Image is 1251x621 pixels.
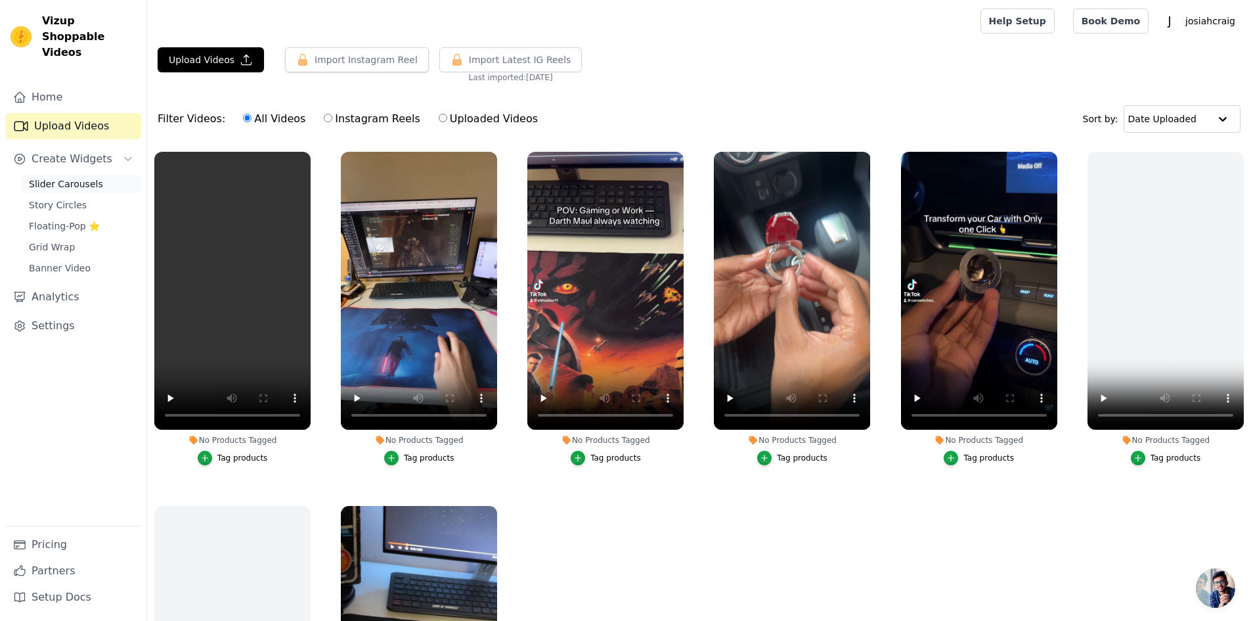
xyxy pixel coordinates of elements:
[243,114,252,122] input: All Videos
[1159,9,1240,33] button: J josiahcraig
[242,110,306,127] label: All Videos
[469,72,553,83] span: Last imported: [DATE]
[1180,9,1240,33] p: josiahcraig
[42,13,136,60] span: Vizup Shoppable Videos
[527,435,684,446] div: No Products Tagged
[21,217,141,235] a: Floating-Pop ⭐
[29,241,75,254] span: Grid Wrap
[944,451,1014,465] button: Tag products
[980,9,1055,34] a: Help Setup
[5,532,141,558] a: Pricing
[757,451,827,465] button: Tag products
[158,104,545,134] div: Filter Videos:
[469,53,571,66] span: Import Latest IG Reels
[324,114,332,122] input: Instagram Reels
[439,47,582,72] button: Import Latest IG Reels
[901,435,1057,446] div: No Products Tagged
[1196,568,1235,608] a: Open chat
[5,584,141,610] a: Setup Docs
[5,84,141,110] a: Home
[5,558,141,584] a: Partners
[1087,435,1244,446] div: No Products Tagged
[32,151,112,167] span: Create Widgets
[323,110,420,127] label: Instagram Reels
[29,177,103,191] span: Slider Carousels
[438,110,538,127] label: Uploaded Videos
[11,26,32,47] img: Vizup
[154,435,311,446] div: No Products Tagged
[963,453,1014,463] div: Tag products
[777,453,827,463] div: Tag products
[5,146,141,172] button: Create Widgets
[5,284,141,310] a: Analytics
[198,451,268,465] button: Tag products
[5,113,141,139] a: Upload Videos
[1131,451,1201,465] button: Tag products
[1073,9,1149,34] a: Book Demo
[217,453,268,463] div: Tag products
[29,219,100,233] span: Floating-Pop ⭐
[21,196,141,214] a: Story Circles
[5,313,141,339] a: Settings
[21,238,141,256] a: Grid Wrap
[439,114,447,122] input: Uploaded Videos
[29,262,91,275] span: Banner Video
[158,47,264,72] button: Upload Videos
[714,435,870,446] div: No Products Tagged
[590,453,641,463] div: Tag products
[29,198,87,212] span: Story Circles
[1168,14,1172,28] text: J
[384,451,454,465] button: Tag products
[285,47,429,72] button: Import Instagram Reel
[341,435,497,446] div: No Products Tagged
[21,175,141,193] a: Slider Carousels
[571,451,641,465] button: Tag products
[21,259,141,277] a: Banner Video
[1151,453,1201,463] div: Tag products
[1083,105,1241,133] div: Sort by:
[404,453,454,463] div: Tag products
